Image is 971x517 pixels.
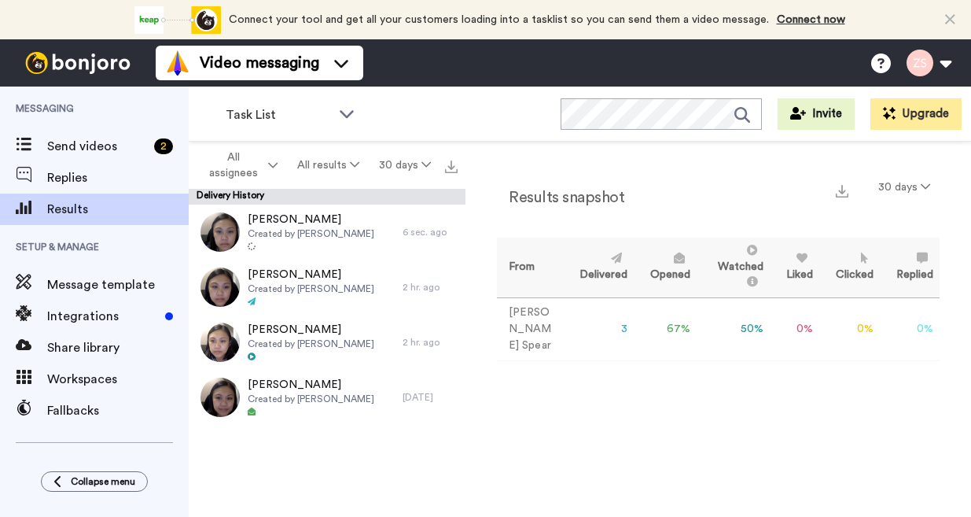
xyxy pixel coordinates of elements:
a: [PERSON_NAME]Created by [PERSON_NAME]2 hr. ago [189,315,465,370]
span: Collapse menu [71,475,135,488]
th: Liked [770,238,819,297]
button: Export all results that match these filters now. [440,153,462,177]
span: Integrations [47,307,159,326]
span: Replies [47,168,189,187]
td: 0 % [770,297,819,360]
img: a3bfa418-541a-4aea-a975-9a6df011f3f4-thumb.jpg [200,378,240,417]
td: 3 [563,297,634,360]
div: Delivery History [189,189,465,205]
span: Created by [PERSON_NAME] [248,283,374,295]
span: [PERSON_NAME] [248,322,374,338]
span: Results [47,200,189,219]
td: 67 % [634,297,697,360]
span: Created by [PERSON_NAME] [248,227,374,240]
th: Opened [634,238,697,297]
h2: Results snapshot [497,189,624,206]
span: Workspaces [47,370,189,389]
span: Share library [47,338,189,357]
img: bj-logo-header-white.svg [19,52,137,74]
span: [PERSON_NAME] [248,212,374,227]
span: Created by [PERSON_NAME] [248,338,374,350]
div: 2 hr. ago [403,336,458,349]
img: vm-color.svg [165,50,190,76]
a: [PERSON_NAME]Created by [PERSON_NAME]6 sec. ago [189,205,465,260]
button: 30 days [369,151,440,179]
img: export.svg [836,185,848,198]
span: [PERSON_NAME] [248,267,374,283]
span: Video messaging [200,52,319,74]
span: Send videos [47,137,148,156]
th: Delivered [563,238,634,297]
td: [PERSON_NAME] Spear [497,297,563,360]
div: [DATE] [403,391,458,404]
th: Watched [697,238,770,297]
button: Export a summary of each team member’s results that match this filter now. [831,179,853,201]
span: All assignees [201,150,265,181]
span: [PERSON_NAME] [248,377,374,393]
span: Message template [47,275,189,294]
button: All assignees [192,143,288,187]
th: Clicked [819,238,880,297]
img: export.svg [445,161,458,173]
span: Fallbacks [47,401,189,420]
img: 203ad894-d212-4766-b9e9-e75170c6e5b9-thumb.jpg [200,268,240,307]
div: 2 [154,138,173,154]
td: 0 % [880,297,940,360]
th: From [497,238,563,297]
img: 4e1cb1ca-f0f2-4692-9cd8-7585e2d811d5-thumb.jpg [200,323,240,362]
img: 742af96d-411b-4d5b-95a1-3d4ccea25ea8-thumb.jpg [200,212,240,252]
div: 6 sec. ago [403,226,458,238]
th: Replied [880,238,940,297]
a: [PERSON_NAME]Created by [PERSON_NAME][DATE] [189,370,465,425]
td: 0 % [819,297,880,360]
a: Connect now [777,14,845,25]
button: Collapse menu [41,471,148,492]
button: Upgrade [870,98,962,130]
span: Created by [PERSON_NAME] [248,393,374,405]
button: All results [288,151,370,179]
td: 50 % [697,297,770,360]
button: Invite [778,98,855,130]
button: 30 days [869,173,940,201]
span: Task List [226,105,331,124]
div: 2 hr. ago [403,281,458,294]
a: [PERSON_NAME]Created by [PERSON_NAME]2 hr. ago [189,260,465,315]
span: Connect your tool and get all your customers loading into a tasklist so you can send them a video... [229,14,769,25]
div: animation [134,6,221,34]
